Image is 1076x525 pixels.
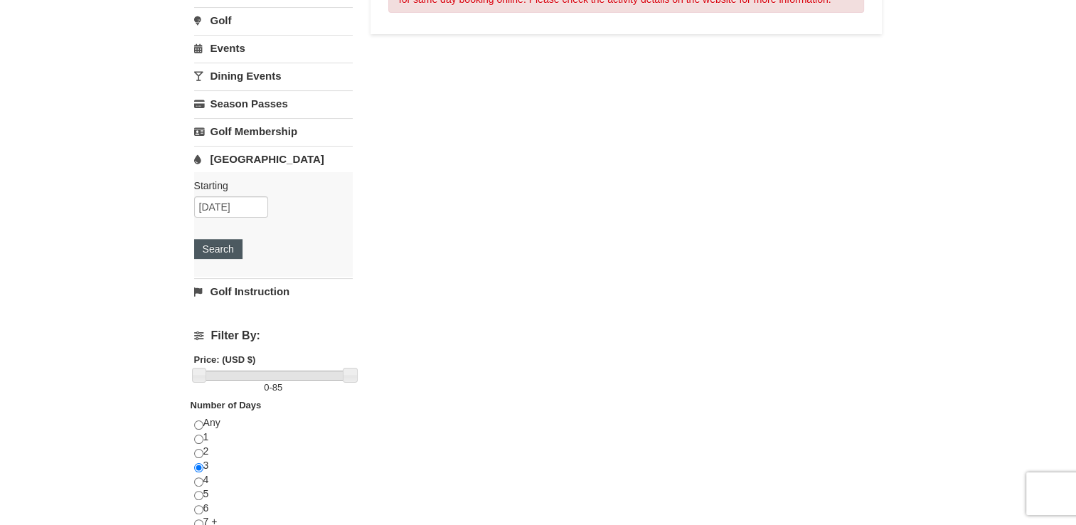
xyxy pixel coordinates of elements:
[194,35,353,61] a: Events
[191,400,262,410] strong: Number of Days
[194,381,353,395] label: -
[194,63,353,89] a: Dining Events
[194,179,342,193] label: Starting
[264,382,269,393] span: 0
[272,382,282,393] span: 85
[194,329,353,342] h4: Filter By:
[194,7,353,33] a: Golf
[194,239,243,259] button: Search
[194,90,353,117] a: Season Passes
[194,118,353,144] a: Golf Membership
[194,278,353,304] a: Golf Instruction
[194,146,353,172] a: [GEOGRAPHIC_DATA]
[194,354,256,365] strong: Price: (USD $)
